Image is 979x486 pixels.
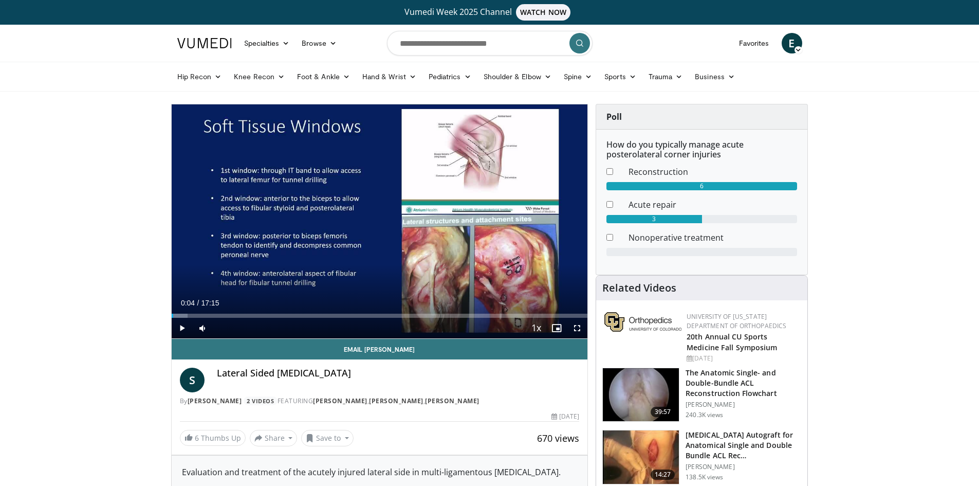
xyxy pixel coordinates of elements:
[250,430,298,446] button: Share
[180,430,246,446] a: 6 Thumbs Up
[182,466,578,478] div: Evaluation and treatment of the acutely injured lateral side in multi-ligamentous [MEDICAL_DATA].
[188,397,242,405] a: [PERSON_NAME]
[686,411,723,419] p: 240.3K views
[642,66,689,87] a: Trauma
[356,66,422,87] a: Hand & Wrist
[295,33,343,53] a: Browse
[651,470,675,480] span: 14:27
[621,166,805,178] dd: Reconstruction
[201,299,219,307] span: 17:15
[387,31,593,56] input: Search topics, interventions
[621,231,805,244] dd: Nonoperative treatment
[425,397,479,405] a: [PERSON_NAME]
[217,368,580,379] h4: Lateral Sided [MEDICAL_DATA]
[606,182,797,190] div: 6
[686,463,801,471] p: [PERSON_NAME]
[180,368,205,392] a: S
[177,38,232,48] img: VuMedi Logo
[602,368,801,422] a: 39:57 The Anatomic Single- and Double-Bundle ACL Reconstruction Flowchart [PERSON_NAME] 240.3K views
[422,66,477,87] a: Pediatrics
[197,299,199,307] span: /
[687,332,777,352] a: 20th Annual CU Sports Medicine Fall Symposium
[228,66,291,87] a: Knee Recon
[172,314,588,318] div: Progress Bar
[603,368,679,422] img: Fu_0_3.png.150x105_q85_crop-smart_upscale.jpg
[477,66,558,87] a: Shoulder & Elbow
[238,33,296,53] a: Specialties
[172,339,588,359] a: Email [PERSON_NAME]
[181,299,195,307] span: 0:04
[301,430,354,446] button: Save to
[606,111,622,122] strong: Poll
[689,66,741,87] a: Business
[369,397,423,405] a: [PERSON_NAME]
[516,4,570,21] span: WATCH NOW
[244,397,278,405] a: 2 Videos
[686,473,723,481] p: 138.5K views
[172,318,192,338] button: Play
[291,66,356,87] a: Foot & Ankle
[598,66,642,87] a: Sports
[179,4,801,21] a: Vumedi Week 2025 ChannelWATCH NOW
[526,318,546,338] button: Playback Rate
[551,412,579,421] div: [DATE]
[621,199,805,211] dd: Acute repair
[606,215,702,223] div: 3
[602,282,676,294] h4: Related Videos
[733,33,775,53] a: Favorites
[567,318,587,338] button: Fullscreen
[172,104,588,339] video-js: Video Player
[782,33,802,53] a: E
[180,397,580,406] div: By FEATURING , ,
[651,407,675,417] span: 39:57
[558,66,598,87] a: Spine
[686,430,801,461] h3: [MEDICAL_DATA] Autograft for Anatomical Single and Double Bundle ACL Rec…
[313,397,367,405] a: [PERSON_NAME]
[546,318,567,338] button: Enable picture-in-picture mode
[192,318,213,338] button: Mute
[603,430,679,484] img: 281064_0003_1.png.150x105_q85_crop-smart_upscale.jpg
[687,312,786,330] a: University of [US_STATE] Department of Orthopaedics
[686,368,801,399] h3: The Anatomic Single- and Double-Bundle ACL Reconstruction Flowchart
[604,312,681,332] img: 355603a8-37da-49b6-856f-e00d7e9307d3.png.150x105_q85_autocrop_double_scale_upscale_version-0.2.png
[537,432,579,444] span: 670 views
[602,430,801,484] a: 14:27 [MEDICAL_DATA] Autograft for Anatomical Single and Double Bundle ACL Rec… [PERSON_NAME] 138...
[687,354,799,363] div: [DATE]
[686,401,801,409] p: [PERSON_NAME]
[171,66,228,87] a: Hip Recon
[195,433,199,443] span: 6
[606,140,797,159] h6: How do you typically manage acute posterolateral corner injuries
